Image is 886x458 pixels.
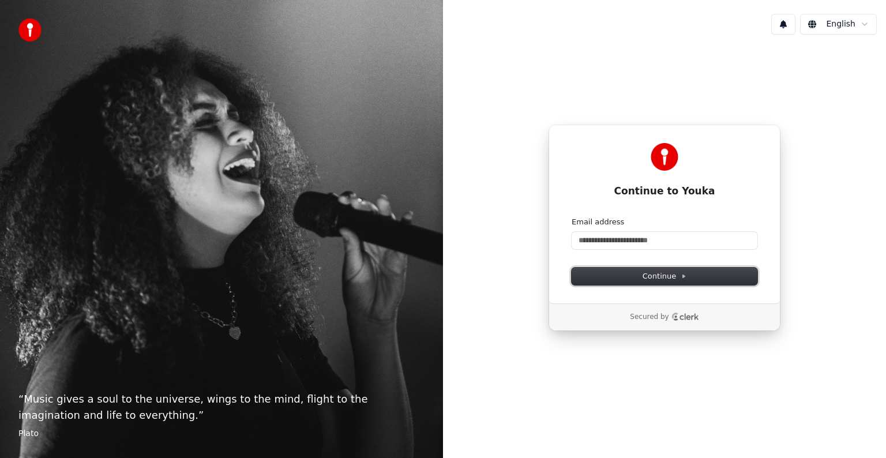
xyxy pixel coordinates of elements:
[671,313,699,321] a: Clerk logo
[572,268,757,285] button: Continue
[572,185,757,198] h1: Continue to Youka
[18,428,425,440] footer: Plato
[18,18,42,42] img: youka
[18,391,425,423] p: “ Music gives a soul to the universe, wings to the mind, flight to the imagination and life to ev...
[572,217,624,227] label: Email address
[651,143,678,171] img: Youka
[630,313,669,322] p: Secured by
[643,271,686,281] span: Continue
